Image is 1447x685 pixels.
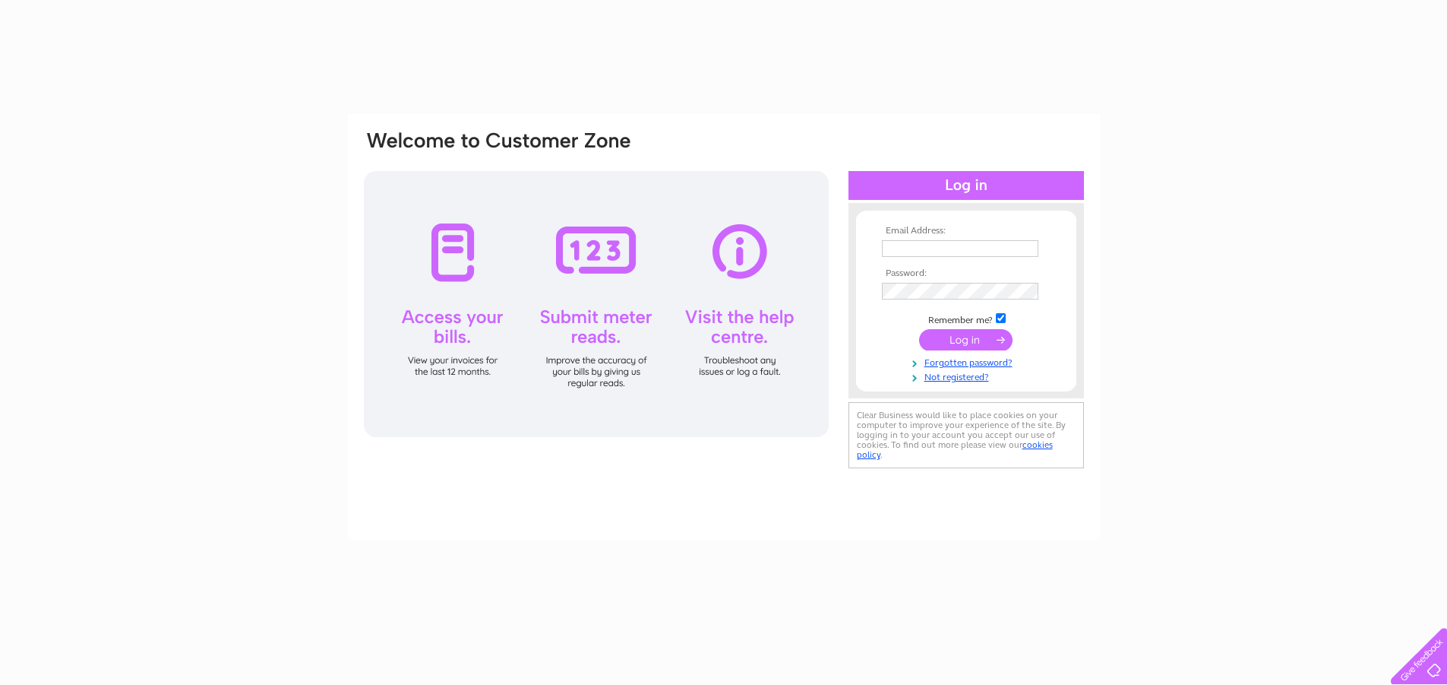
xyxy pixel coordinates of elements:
td: Remember me? [878,311,1054,326]
input: Submit [919,329,1013,350]
div: Clear Business would like to place cookies on your computer to improve your experience of the sit... [848,402,1084,468]
a: cookies policy [857,439,1053,460]
a: Not registered? [882,369,1054,383]
th: Password: [878,268,1054,279]
th: Email Address: [878,226,1054,236]
a: Forgotten password? [882,354,1054,369]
